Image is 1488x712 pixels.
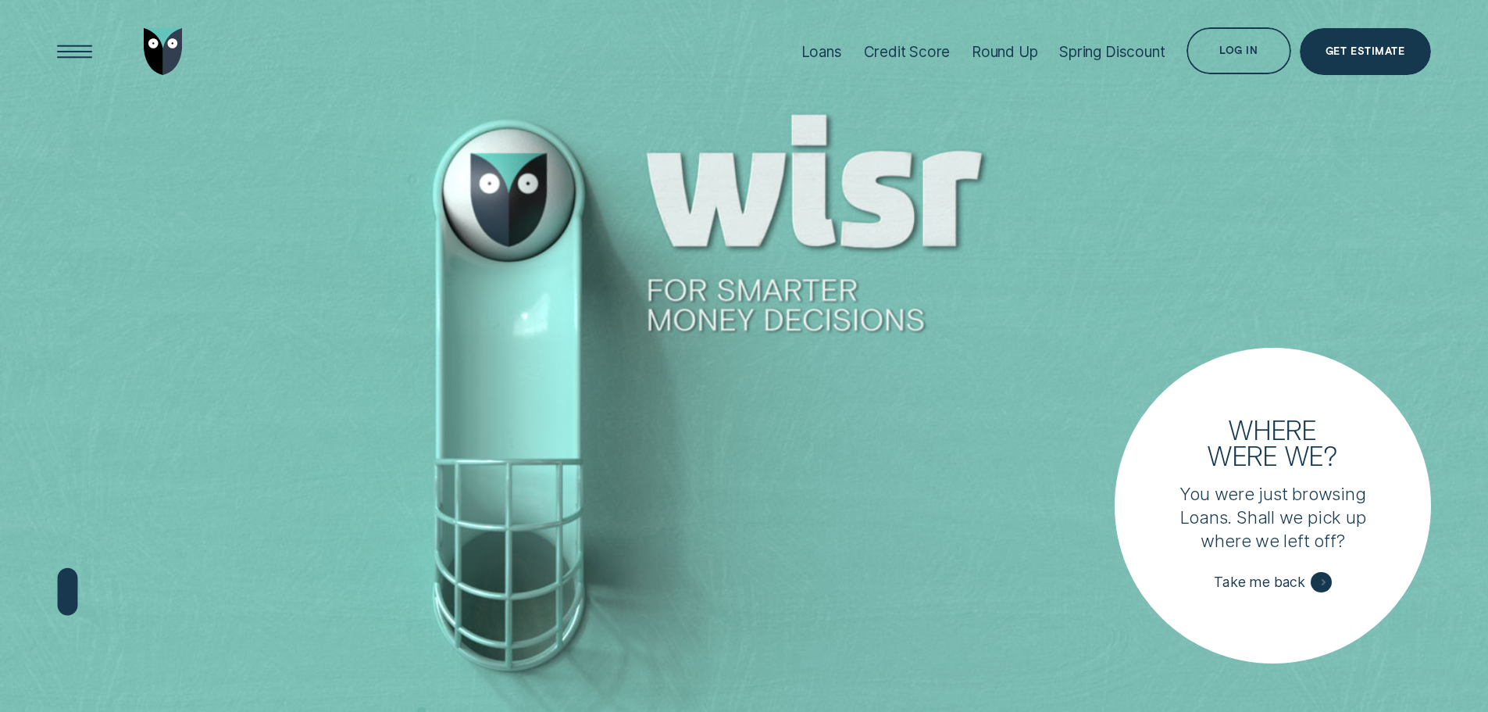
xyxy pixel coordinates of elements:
[1300,28,1431,75] a: Get Estimate
[1059,43,1165,61] div: Spring Discount
[864,43,951,61] div: Credit Score
[52,28,98,75] button: Open Menu
[1186,27,1290,74] button: Log in
[801,43,842,61] div: Loans
[1169,482,1377,553] p: You were just browsing Loans. Shall we pick up where we left off?
[972,43,1038,61] div: Round Up
[1197,417,1350,468] h3: Where were we?
[1214,574,1305,591] span: Take me back
[1115,348,1430,664] a: Where were we?You were just browsing Loans. Shall we pick up where we left off?Take me back
[144,28,183,75] img: Wisr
